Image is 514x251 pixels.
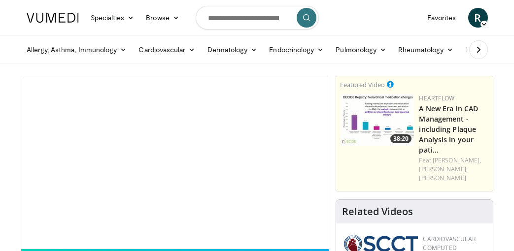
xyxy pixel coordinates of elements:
a: A New Era in CAD Management - including Plaque Analysis in your pati… [419,104,478,155]
a: Cardiovascular [133,40,201,60]
img: VuMedi Logo [27,13,79,23]
a: Favorites [421,8,462,28]
a: [PERSON_NAME], [433,156,481,164]
a: 38:20 [340,94,414,146]
a: Endocrinology [263,40,330,60]
a: Pulmonology [330,40,392,60]
a: Heartflow [419,94,454,102]
a: Dermatology [202,40,264,60]
h4: Related Videos [342,206,413,218]
a: [PERSON_NAME], [419,165,467,173]
a: Specialties [85,8,140,28]
a: Allergy, Asthma, Immunology [21,40,133,60]
input: Search topics, interventions [196,6,319,30]
div: Feat. [419,156,489,183]
a: Browse [140,8,185,28]
a: Rheumatology [392,40,459,60]
a: [PERSON_NAME] [419,174,466,182]
small: Featured Video [340,80,385,89]
span: 38:20 [390,134,411,143]
img: 738d0e2d-290f-4d89-8861-908fb8b721dc.150x105_q85_crop-smart_upscale.jpg [340,94,414,146]
video-js: Video Player [21,76,328,249]
a: R [468,8,488,28]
